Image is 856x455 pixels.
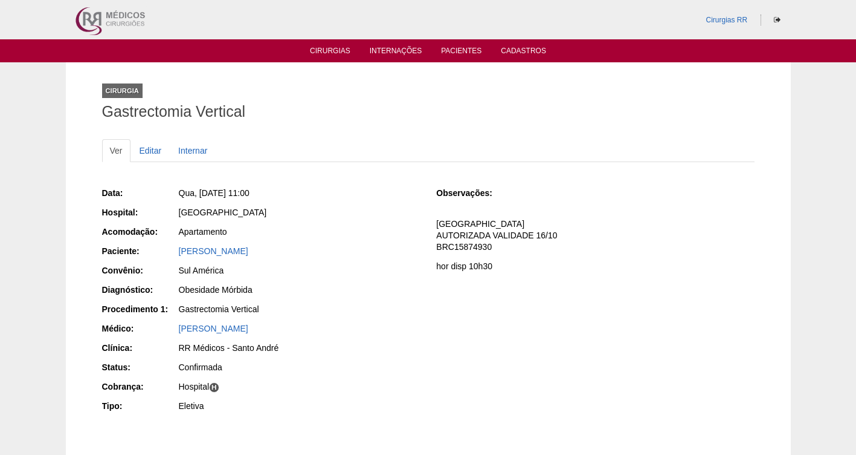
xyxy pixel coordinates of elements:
div: Confirmada [179,361,420,373]
div: Médico: [102,322,178,335]
a: Internar [170,139,215,162]
div: RR Médicos - Santo André [179,342,420,354]
div: Paciente: [102,245,178,257]
a: Pacientes [441,47,481,59]
div: Tipo: [102,400,178,412]
p: hor disp 10h30 [436,261,754,272]
span: Qua, [DATE] 11:00 [179,188,249,198]
span: H [209,382,219,393]
a: Cirurgias RR [706,16,747,24]
div: Clínica: [102,342,178,354]
div: [GEOGRAPHIC_DATA] [179,206,420,218]
div: Acomodação: [102,226,178,238]
div: Eletiva [179,400,420,412]
div: Sul América [179,264,420,277]
div: Apartamento [179,226,420,238]
div: Observações: [436,187,512,199]
div: Diagnóstico: [102,284,178,296]
div: Obesidade Mórbida [179,284,420,296]
i: Sair [774,16,780,24]
div: Status: [102,361,178,373]
p: [GEOGRAPHIC_DATA] AUTORIZADA VALIDADE 16/10 BRC15874930 [436,218,754,253]
div: Hospital [179,381,420,393]
a: [PERSON_NAME] [179,324,248,333]
a: Internações [370,47,422,59]
div: Convênio: [102,264,178,277]
div: Cirurgia [102,83,143,98]
div: Gastrectomia Vertical [179,303,420,315]
div: Data: [102,187,178,199]
a: [PERSON_NAME] [179,246,248,256]
a: Cirurgias [310,47,350,59]
div: Hospital: [102,206,178,218]
a: Cadastros [501,47,546,59]
div: Cobrança: [102,381,178,393]
h1: Gastrectomia Vertical [102,104,755,119]
div: Procedimento 1: [102,303,178,315]
a: Editar [132,139,170,162]
a: Ver [102,139,130,162]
